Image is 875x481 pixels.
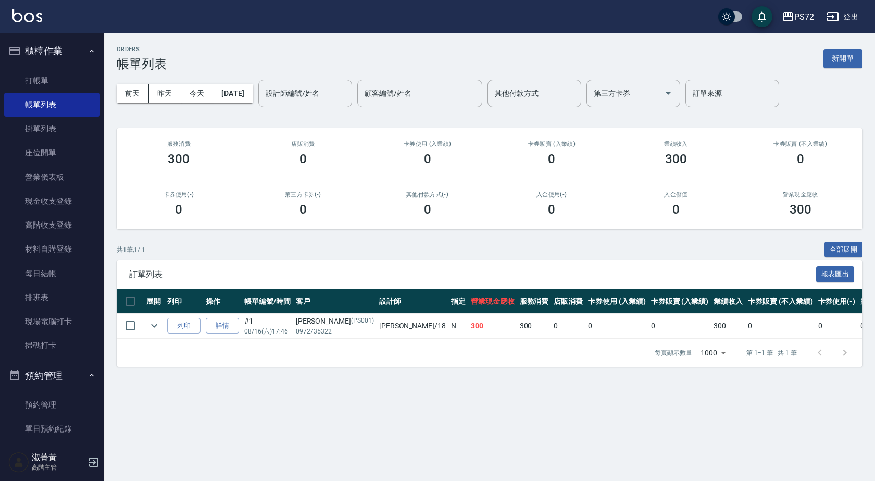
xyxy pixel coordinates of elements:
[4,334,100,357] a: 掃碼打卡
[149,84,181,103] button: 昨天
[254,191,353,198] h2: 第三方卡券(-)
[351,316,374,327] p: (PS001)
[8,452,29,473] img: Person
[12,9,42,22] img: Logo
[242,289,293,314] th: 帳單編號/時間
[548,152,555,166] h3: 0
[296,316,374,327] div: [PERSON_NAME]
[129,269,816,280] span: 訂單列表
[551,289,585,314] th: 店販消費
[117,57,167,71] h3: 帳單列表
[4,362,100,389] button: 預約管理
[206,318,239,334] a: 詳情
[745,314,815,338] td: 0
[32,452,85,463] h5: 淑菁黃
[4,237,100,261] a: 材料自購登錄
[823,49,863,68] button: 新開單
[4,213,100,237] a: 高階收支登錄
[468,314,517,338] td: 300
[144,289,165,314] th: 展開
[711,289,745,314] th: 業績收入
[448,314,468,338] td: N
[377,289,448,314] th: 設計師
[4,117,100,141] a: 掛單列表
[517,314,552,338] td: 300
[4,286,100,310] a: 排班表
[627,191,726,198] h2: 入金儲值
[175,202,182,217] h3: 0
[665,152,687,166] h3: 300
[167,318,201,334] button: 列印
[293,289,377,314] th: 客戶
[696,339,730,367] div: 1000
[822,7,863,27] button: 登出
[746,348,797,357] p: 第 1–1 筆 共 1 筆
[648,289,711,314] th: 卡券販賣 (入業績)
[4,310,100,334] a: 現場電腦打卡
[627,141,726,147] h2: 業績收入
[203,289,242,314] th: 操作
[424,152,431,166] h3: 0
[816,269,855,279] a: 報表匯出
[672,202,680,217] h3: 0
[517,289,552,314] th: 服務消費
[711,314,745,338] td: 300
[242,314,293,338] td: #1
[4,189,100,213] a: 現金收支登錄
[816,289,858,314] th: 卡券使用(-)
[299,152,307,166] h3: 0
[4,38,100,65] button: 櫃檯作業
[4,441,100,465] a: 單週預約紀錄
[377,314,448,338] td: [PERSON_NAME] /18
[502,191,602,198] h2: 入金使用(-)
[585,289,648,314] th: 卡券使用 (入業績)
[146,318,162,334] button: expand row
[752,6,772,27] button: save
[794,10,814,23] div: PS72
[751,141,850,147] h2: 卡券販賣 (不入業績)
[797,152,804,166] h3: 0
[824,242,863,258] button: 全部展開
[299,202,307,217] h3: 0
[468,289,517,314] th: 營業現金應收
[213,84,253,103] button: [DATE]
[4,165,100,189] a: 營業儀表板
[4,393,100,417] a: 預約管理
[4,262,100,286] a: 每日結帳
[648,314,711,338] td: 0
[424,202,431,217] h3: 0
[4,417,100,441] a: 單日預約紀錄
[129,191,229,198] h2: 卡券使用(-)
[378,191,477,198] h2: 其他付款方式(-)
[117,245,145,254] p: 共 1 筆, 1 / 1
[823,53,863,63] a: 新開單
[790,202,811,217] h3: 300
[378,141,477,147] h2: 卡券使用 (入業績)
[585,314,648,338] td: 0
[296,327,374,336] p: 0972735322
[778,6,818,28] button: PS72
[448,289,468,314] th: 指定
[660,85,677,102] button: Open
[745,289,815,314] th: 卡券販賣 (不入業績)
[4,93,100,117] a: 帳單列表
[181,84,214,103] button: 今天
[117,46,167,53] h2: ORDERS
[4,141,100,165] a: 座位開單
[551,314,585,338] td: 0
[4,69,100,93] a: 打帳單
[254,141,353,147] h2: 店販消費
[548,202,555,217] h3: 0
[165,289,203,314] th: 列印
[32,463,85,472] p: 高階主管
[655,348,692,357] p: 每頁顯示數量
[168,152,190,166] h3: 300
[816,266,855,282] button: 報表匯出
[244,327,291,336] p: 08/16 (六) 17:46
[117,84,149,103] button: 前天
[816,314,858,338] td: 0
[502,141,602,147] h2: 卡券販賣 (入業績)
[129,141,229,147] h3: 服務消費
[751,191,850,198] h2: 營業現金應收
